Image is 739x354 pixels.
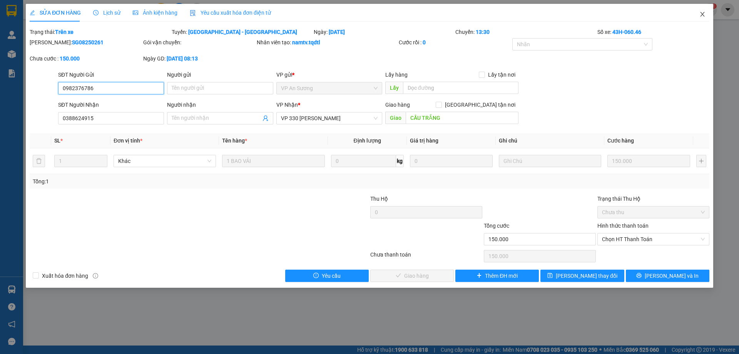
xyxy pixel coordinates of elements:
[276,70,382,79] div: VP gửi
[171,28,313,36] div: Tuyến:
[60,55,80,62] b: 150.000
[329,29,345,35] b: [DATE]
[262,115,269,121] span: user-add
[636,273,642,279] span: printer
[93,273,98,279] span: info-circle
[292,39,320,45] b: namtv.tqdtl
[645,272,699,280] span: [PERSON_NAME] và In
[118,155,211,167] span: Khác
[281,82,378,94] span: VP An Sương
[2,44,13,52] span: CR:
[354,138,381,144] span: Định lượng
[72,32,112,40] span: CẦU TRẮNG
[15,44,20,52] span: 0
[396,155,404,167] span: kg
[496,133,604,148] th: Ghi chú
[188,29,297,35] b: [GEOGRAPHIC_DATA] - [GEOGRAPHIC_DATA]
[597,195,709,203] div: Trạng thái Thu Hộ
[455,270,539,282] button: plusThêm ĐH mới
[167,101,273,109] div: Người nhận
[30,38,142,47] div: [PERSON_NAME]:
[423,39,426,45] b: 0
[33,177,285,186] div: Tổng: 1
[20,44,31,52] span: CC:
[626,270,709,282] button: printer[PERSON_NAME] và In
[369,250,483,264] div: Chưa thanh toán
[485,272,518,280] span: Thêm ĐH mới
[30,10,35,15] span: edit
[607,138,634,144] span: Cước hàng
[692,4,713,25] button: Close
[322,272,341,280] span: Yêu cầu
[385,72,408,78] span: Lấy hàng
[58,4,112,21] span: VP 330 [PERSON_NAME]
[257,38,397,47] div: Nhân viên tạo:
[313,273,319,279] span: exclamation-circle
[281,112,378,124] span: VP 330 Lê Duẫn
[39,272,91,280] span: Xuất hóa đơn hàng
[602,233,705,245] span: Chọn HT Thanh Toán
[370,270,454,282] button: checkGiao hàng
[3,23,45,32] span: 0982376786
[33,155,45,167] button: delete
[29,28,171,36] div: Trạng thái:
[58,70,164,79] div: SĐT Người Gửi
[485,70,518,79] span: Lấy tận nơi
[547,273,553,279] span: save
[385,112,406,124] span: Giao
[58,101,164,109] div: SĐT Người Nhận
[190,10,196,16] img: icon
[133,10,177,16] span: Ảnh kiện hàng
[602,206,705,218] span: Chưa thu
[406,112,518,124] input: Dọc đường
[696,155,706,167] button: plus
[30,54,142,63] div: Chưa cước :
[28,53,33,62] span: 0
[399,38,511,47] div: Cước rồi :
[55,29,74,35] b: Trên xe
[190,10,271,16] span: Yêu cầu xuất hóa đơn điện tử
[72,39,104,45] b: SG08250261
[410,138,438,144] span: Giá trị hàng
[442,101,518,109] span: [GEOGRAPHIC_DATA] tận nơi
[597,223,649,229] label: Hình thức thanh toán
[597,28,710,36] div: Số xe:
[313,28,455,36] div: Ngày:
[167,70,273,79] div: Người gửi
[33,44,60,52] span: 150.000
[476,29,490,35] b: 13:30
[222,155,324,167] input: VD: Bàn, Ghế
[484,223,509,229] span: Tổng cước
[285,270,369,282] button: exclamation-circleYêu cầu
[499,155,601,167] input: Ghi Chú
[133,10,138,15] span: picture
[403,82,518,94] input: Dọc đường
[167,55,198,62] b: [DATE] 08:13
[143,38,255,47] div: Gói vận chuyển:
[3,5,36,22] span: VP An Sương
[276,102,298,108] span: VP Nhận
[612,29,641,35] b: 43H-060.46
[410,155,493,167] input: 0
[93,10,120,16] span: Lịch sử
[30,10,81,16] span: SỬA ĐƠN HÀNG
[455,28,597,36] div: Chuyến:
[3,5,57,22] p: Gửi:
[385,82,403,94] span: Lấy
[114,138,142,144] span: Đơn vị tính
[477,273,482,279] span: plus
[370,196,388,202] span: Thu Hộ
[93,10,99,15] span: clock-circle
[54,138,60,144] span: SL
[143,54,255,63] div: Ngày GD:
[3,33,15,40] span: Lấy:
[540,270,624,282] button: save[PERSON_NAME] thay đổi
[2,53,27,62] span: Thu hộ:
[222,138,247,144] span: Tên hàng
[58,4,112,21] p: Nhận:
[385,102,410,108] span: Giao hàng
[607,155,690,167] input: 0
[699,11,706,17] span: close
[58,33,112,40] span: Giao:
[58,22,100,31] span: 0388624915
